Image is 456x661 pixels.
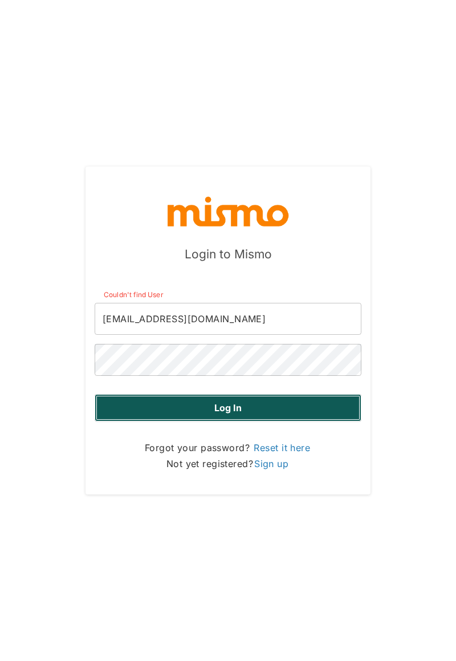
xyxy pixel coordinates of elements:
img: logo [165,194,291,228]
button: Log in [95,394,361,421]
a: Reset it here [253,441,311,455]
a: Sign up [253,457,290,471]
h5: Login to Mismo [185,246,272,262]
span: Couldn't find User [95,280,361,301]
p: Forgot your password? [145,440,311,456]
p: Not yet registered? [166,456,290,472]
input: Email [95,303,361,335]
